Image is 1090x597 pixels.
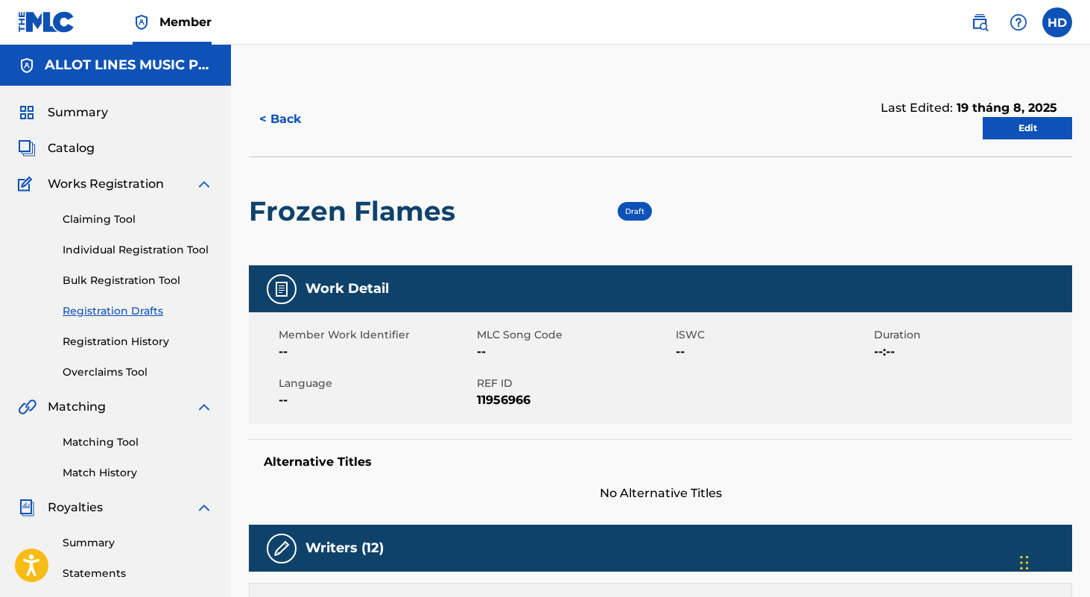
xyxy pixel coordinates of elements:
a: Match History [63,465,213,481]
a: Bulk Registration Tool [63,273,213,288]
iframe: Chat Widget [1015,525,1090,597]
div: Help [1004,7,1033,37]
button: < Back [249,101,338,138]
span: MLC Song Code [477,327,671,343]
span: Member [159,13,212,31]
img: Accounts [18,57,36,75]
span: Catalog [48,139,95,157]
h5: Alternative Titles [264,455,1057,470]
h5: Work Detail [305,280,389,297]
img: Writers [273,540,291,557]
img: Catalog [18,139,36,157]
span: -- [477,343,671,361]
span: 19 tháng 8, 2025 [953,101,1057,115]
span: 11956966 [477,391,671,409]
a: SummarySummary [18,104,108,121]
span: Member Work Identifier [279,327,473,343]
a: Public Search [965,7,995,37]
span: No Alternative Titles [249,484,1072,502]
span: -- [279,343,473,361]
span: ISWC [676,327,870,343]
div: Drag [1020,540,1029,585]
a: Overclaims Tool [63,364,213,380]
a: Matching Tool [63,435,213,450]
img: Work Detail [273,280,291,298]
span: Works Registration [48,175,164,193]
span: Draft [625,206,644,216]
span: -- [676,343,870,361]
img: MLC Logo [18,11,75,33]
a: Individual Registration Tool [63,242,213,258]
h5: Writers (12) [305,540,384,557]
span: Summary [48,104,108,121]
a: Edit [983,117,1072,139]
img: Works Registration [18,175,37,193]
img: Royalties [18,499,36,517]
h2: Frozen Flames [249,195,463,228]
a: Summary [63,535,213,551]
span: -- [279,391,473,409]
span: --:-- [874,343,1068,361]
a: CatalogCatalog [18,139,95,157]
span: Language [279,376,473,391]
a: Registration History [63,334,213,350]
h5: ALLOT LINES MUSIC PUBLISHING VIETNAM [45,57,213,74]
img: expand [195,499,213,517]
a: Statements [63,566,213,581]
div: Last Edited: [881,99,1057,117]
img: Summary [18,104,36,121]
img: expand [195,398,213,416]
img: help [1010,13,1027,31]
img: expand [195,175,213,193]
img: Matching [18,398,37,416]
span: Royalties [48,499,103,517]
iframe: Resource Center [1048,391,1090,499]
span: REF ID [477,376,671,391]
span: Duration [874,327,1068,343]
a: Registration Drafts [63,303,213,319]
span: Matching [48,398,106,416]
a: Claiming Tool [63,212,213,227]
div: User Menu [1042,7,1072,37]
img: search [971,13,989,31]
img: Top Rightsholder [133,13,150,31]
